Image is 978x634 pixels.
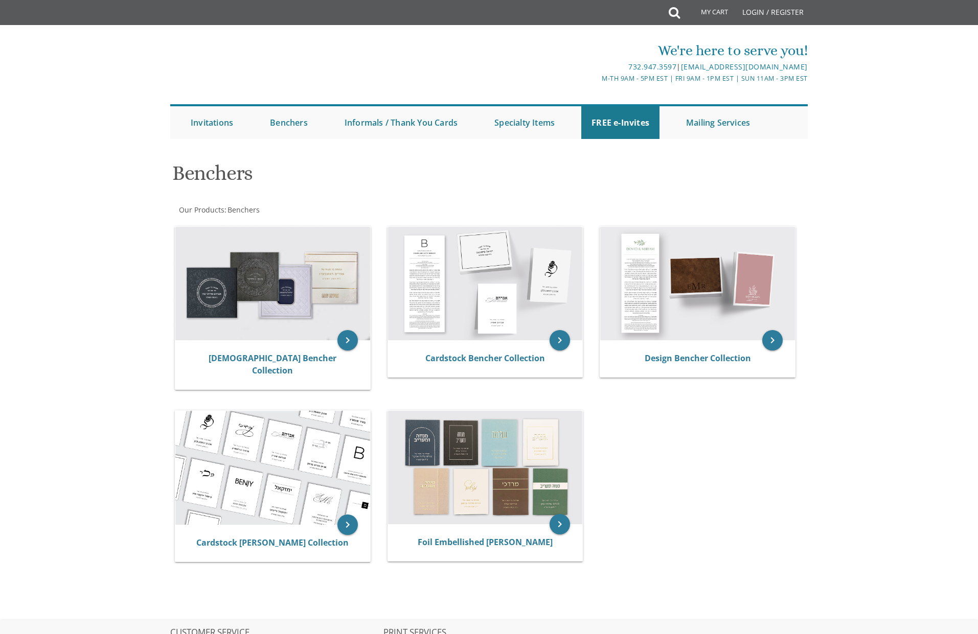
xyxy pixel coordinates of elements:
img: Foil Embellished Mincha Maariv [388,411,583,524]
a: Mailing Services [676,106,760,139]
a: [DEMOGRAPHIC_DATA] Bencher Collection [209,353,336,376]
a: keyboard_arrow_right [550,514,570,534]
a: Benchers [226,205,260,215]
a: Informals / Thank You Cards [334,106,468,139]
a: keyboard_arrow_right [762,330,783,350]
a: 732.947.3597 [628,62,676,72]
a: Benchers [260,106,318,139]
div: | [383,61,808,73]
img: Cardstock Bencher Collection [388,227,583,340]
h1: Benchers [172,162,589,192]
a: My Cart [679,1,735,27]
a: keyboard_arrow_right [337,330,358,350]
div: M-Th 9am - 5pm EST | Fri 9am - 1pm EST | Sun 11am - 3pm EST [383,73,808,84]
a: FREE e-Invites [581,106,659,139]
img: Cardstock Mincha Maariv Collection [175,411,370,525]
a: Design Bencher Collection [645,353,751,364]
span: Benchers [228,205,260,215]
a: keyboard_arrow_right [337,514,358,535]
img: Design Bencher Collection [600,227,795,340]
a: Our Products [178,205,224,215]
a: keyboard_arrow_right [550,330,570,350]
a: [EMAIL_ADDRESS][DOMAIN_NAME] [681,62,808,72]
a: Foil Embellished [PERSON_NAME] [418,536,553,548]
a: Specialty Items [484,106,565,139]
a: Invitations [180,106,243,139]
div: We're here to serve you! [383,40,808,61]
div: : [170,205,489,215]
img: Judaica Bencher Collection [175,227,370,340]
a: Cardstock Bencher Collection [425,353,545,364]
a: Cardstock [PERSON_NAME] Collection [196,537,349,548]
